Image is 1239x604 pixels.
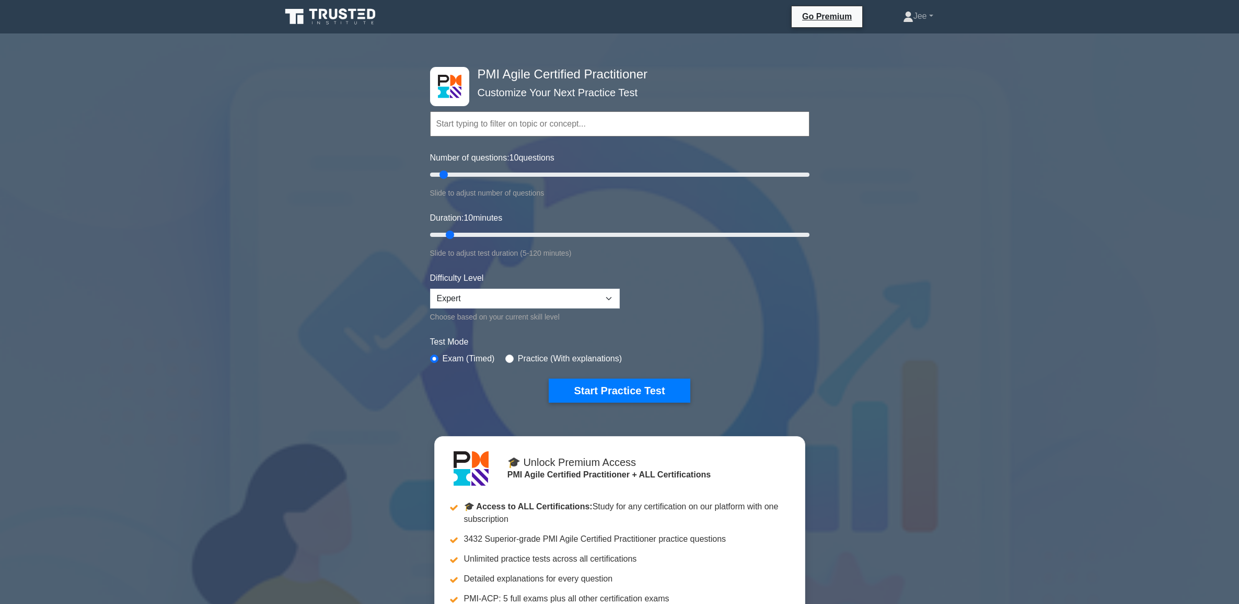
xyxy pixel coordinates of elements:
[430,311,620,323] div: Choose based on your current skill level
[430,111,809,136] input: Start typing to filter on topic or concept...
[430,212,503,224] label: Duration: minutes
[878,6,958,27] a: Jee
[430,152,554,164] label: Number of questions: questions
[796,10,858,23] a: Go Premium
[430,272,484,284] label: Difficulty Level
[430,336,809,348] label: Test Mode
[518,352,622,365] label: Practice (With explanations)
[473,67,758,82] h4: PMI Agile Certified Practitioner
[430,247,809,259] div: Slide to adjust test duration (5-120 minutes)
[464,213,473,222] span: 10
[430,187,809,199] div: Slide to adjust number of questions
[443,352,495,365] label: Exam (Timed)
[549,379,690,403] button: Start Practice Test
[510,153,519,162] span: 10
